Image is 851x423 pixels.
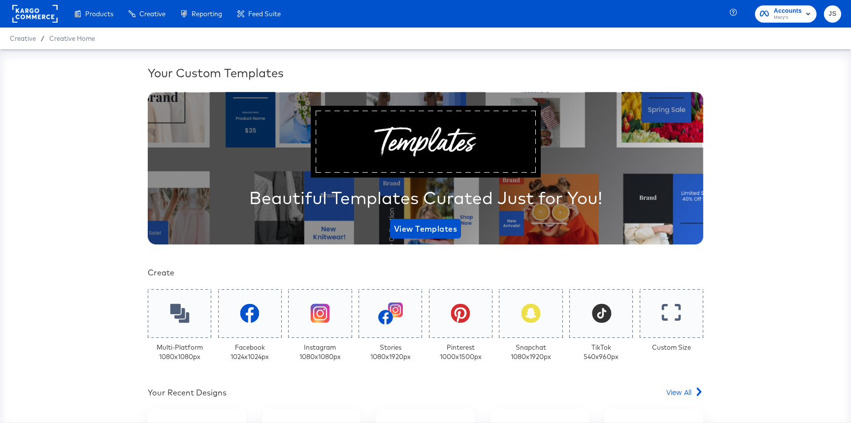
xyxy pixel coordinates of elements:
[755,5,817,23] button: AccountsMacy's
[157,343,203,361] div: Multi-Platform 1080 x 1080 px
[652,343,691,352] div: Custom Size
[248,10,281,18] span: Feed Suite
[249,185,602,210] div: Beautiful Templates Curated Just for You!
[584,343,619,361] div: TikTok 540 x 960 px
[511,343,551,361] div: Snapchat 1080 x 1920 px
[774,14,802,22] span: Macy's
[148,267,703,278] div: Create
[394,222,457,236] span: View Templates
[299,343,341,361] div: Instagram 1080 x 1080 px
[139,10,165,18] span: Creative
[666,387,691,397] span: View All
[85,10,113,18] span: Products
[148,64,703,81] div: Your Custom Templates
[10,34,36,42] span: Creative
[192,10,222,18] span: Reporting
[49,34,95,42] a: Creative Home
[390,219,461,239] button: View Templates
[440,343,482,361] div: Pinterest 1000 x 1500 px
[666,387,703,401] a: View All
[230,343,269,361] div: Facebook 1024 x 1024 px
[36,34,49,42] span: /
[774,6,802,16] span: Accounts
[370,343,411,361] div: Stories 1080 x 1920 px
[148,387,227,398] div: Your Recent Designs
[824,5,841,23] button: JS
[828,8,837,20] span: JS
